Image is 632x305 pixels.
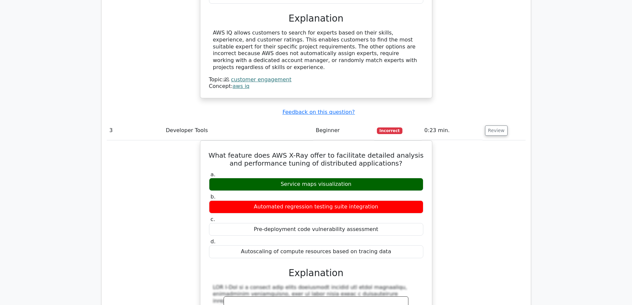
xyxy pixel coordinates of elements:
td: Developer Tools [163,121,313,140]
div: Pre-deployment code vulnerability assessment [209,223,423,236]
span: Incorrect [377,127,402,134]
h3: Explanation [213,13,419,24]
span: c. [211,216,215,222]
td: Beginner [313,121,374,140]
a: aws iq [233,83,249,89]
button: Review [485,125,508,136]
span: d. [211,238,216,245]
a: customer engagement [231,76,291,83]
h5: What feature does AWS X-Ray offer to facilitate detailed analysis and performance tuning of distr... [208,151,424,167]
div: Topic: [209,76,423,83]
span: b. [211,193,216,200]
div: Autoscaling of compute resources based on tracing data [209,245,423,258]
td: 0:23 min. [422,121,482,140]
div: Automated regression testing suite integration [209,200,423,213]
a: Feedback on this question? [282,109,355,115]
div: Concept: [209,83,423,90]
td: 3 [107,121,163,140]
span: a. [211,171,216,178]
h3: Explanation [213,267,419,279]
div: AWS IQ allows customers to search for experts based on their skills, experience, and customer rat... [213,30,419,71]
div: Service maps visualization [209,178,423,191]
